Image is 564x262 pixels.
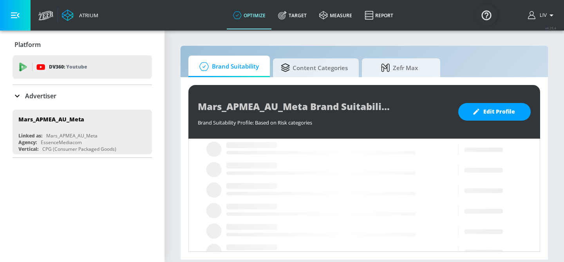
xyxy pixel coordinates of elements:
div: Linked as: [18,132,42,139]
div: Advertiser [13,85,152,107]
a: Report [358,1,399,29]
div: Mars_APMEA_AU_MetaLinked as:Mars_APMEA_AU_MetaAgency:EssenceMediacomVertical:CPG (Consumer Packag... [13,110,152,154]
span: Brand Suitability [196,57,259,76]
div: Vertical: [18,146,38,152]
div: CPG (Consumer Packaged Goods) [42,146,116,152]
div: Platform [13,34,152,56]
span: v 4.25.4 [545,26,556,30]
span: Zefr Max [370,58,429,77]
div: DV360: Youtube [13,55,152,79]
div: Mars_APMEA_AU_Meta [46,132,98,139]
span: Edit Profile [474,107,515,117]
p: Advertiser [25,92,56,100]
div: Mars_APMEA_AU_Meta [18,116,84,123]
div: EssenceMediacom [41,139,82,146]
button: Liv [528,11,556,20]
a: optimize [227,1,272,29]
p: DV360: [49,63,87,71]
div: Atrium [76,12,98,19]
div: Agency: [18,139,37,146]
p: Youtube [66,63,87,71]
span: login as: liv.ho@zefr.com [537,13,547,18]
button: Edit Profile [458,103,531,121]
a: Atrium [62,9,98,21]
p: Platform [14,40,41,49]
a: Target [272,1,313,29]
a: measure [313,1,358,29]
span: Content Categories [281,58,348,77]
button: Open Resource Center [475,4,497,26]
div: Brand Suitability Profile: Based on Risk categories [198,115,450,126]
